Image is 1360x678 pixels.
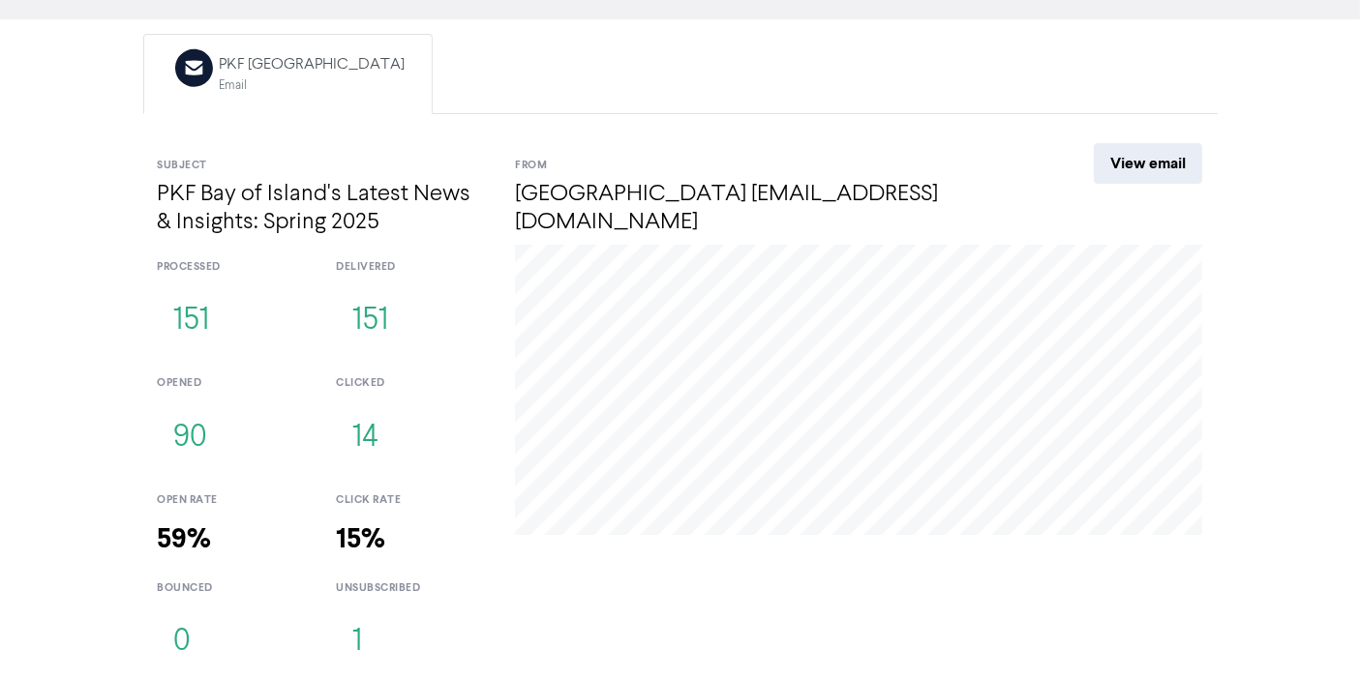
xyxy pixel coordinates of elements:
div: delivered [336,259,486,276]
div: bounced [158,580,308,597]
div: Email [220,76,406,95]
div: Subject [158,158,487,174]
h4: [GEOGRAPHIC_DATA] [EMAIL_ADDRESS][DOMAIN_NAME] [515,181,1023,237]
button: 14 [336,406,395,470]
h4: PKF Bay of Island's Latest News & Insights: Spring 2025 [158,181,487,237]
div: click rate [336,492,486,509]
strong: 15% [336,522,385,556]
strong: 59% [158,522,212,556]
button: 151 [336,289,405,353]
button: 0 [158,610,208,674]
div: processed [158,259,308,276]
div: unsubscribed [336,580,486,597]
button: 151 [158,289,227,353]
div: clicked [336,375,486,392]
div: opened [158,375,308,392]
div: PKF [GEOGRAPHIC_DATA] [220,53,406,76]
div: open rate [158,492,308,509]
iframe: Chat Widget [1263,585,1360,678]
a: View email [1094,143,1202,184]
div: From [515,158,1023,174]
button: 90 [158,406,225,470]
button: 1 [336,610,378,674]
